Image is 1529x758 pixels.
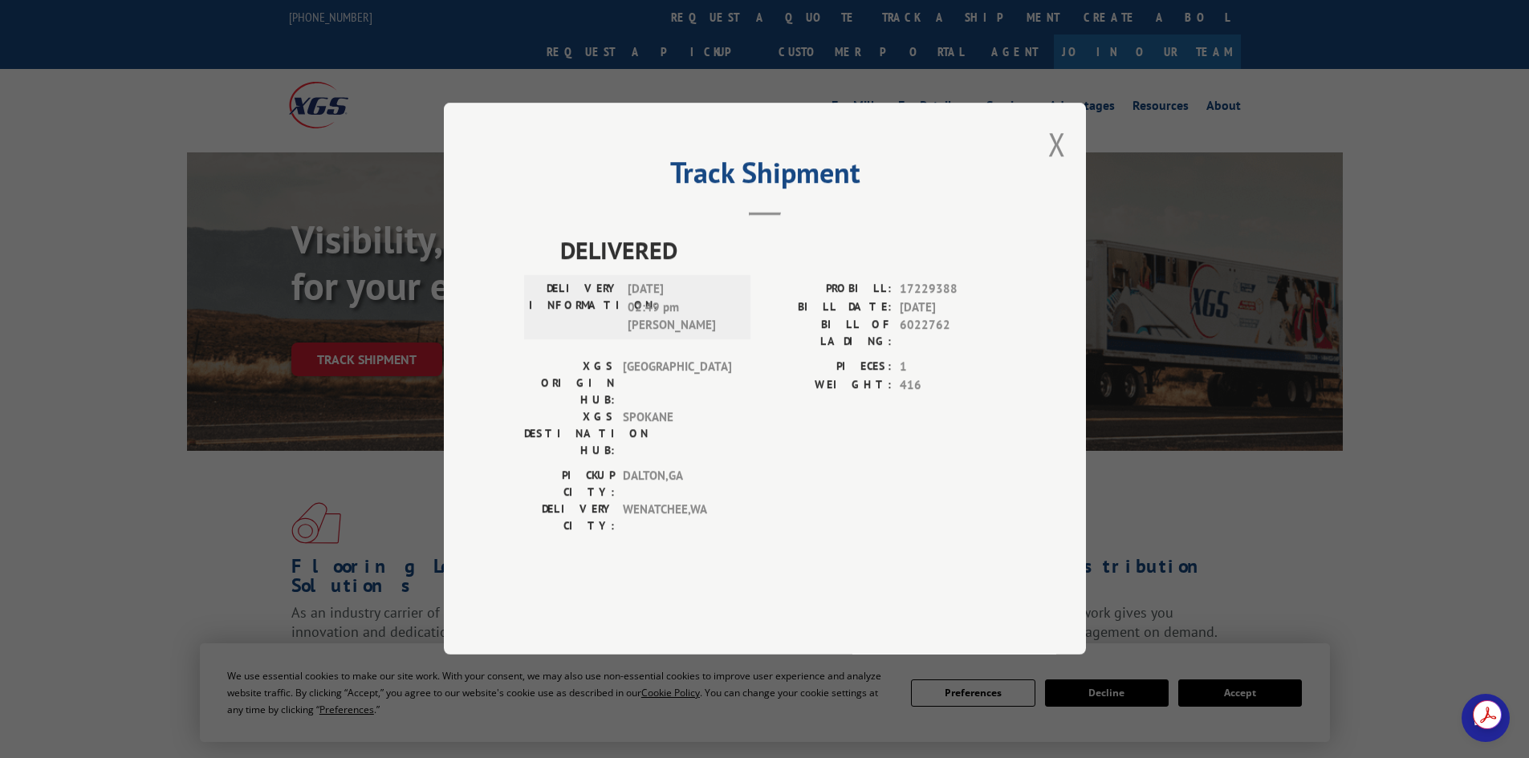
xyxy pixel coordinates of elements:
[900,281,1006,299] span: 17229388
[524,359,615,409] label: XGS ORIGIN HUB:
[1462,694,1510,742] div: Open chat
[623,468,731,501] span: DALTON , GA
[900,359,1006,377] span: 1
[765,298,892,317] label: BILL DATE:
[524,501,615,535] label: DELIVERY CITY:
[1048,123,1066,165] button: Close modal
[623,501,731,535] span: WENATCHEE , WA
[623,359,731,409] span: [GEOGRAPHIC_DATA]
[524,409,615,460] label: XGS DESTINATION HUB:
[765,376,892,395] label: WEIGHT:
[628,281,736,335] span: [DATE] 02:49 pm [PERSON_NAME]
[623,409,731,460] span: SPOKANE
[765,317,892,351] label: BILL OF LADING:
[900,317,1006,351] span: 6022762
[765,281,892,299] label: PROBILL:
[560,233,1006,269] span: DELIVERED
[529,281,620,335] label: DELIVERY INFORMATION:
[524,468,615,501] label: PICKUP CITY:
[900,376,1006,395] span: 416
[900,298,1006,317] span: [DATE]
[765,359,892,377] label: PIECES:
[524,161,1006,192] h2: Track Shipment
